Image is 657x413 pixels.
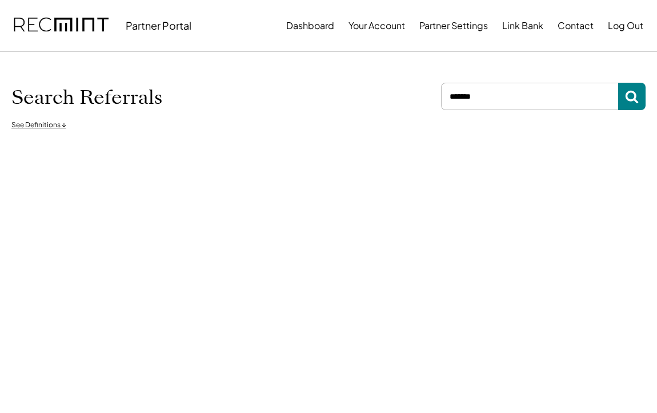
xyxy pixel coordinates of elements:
[502,14,543,37] button: Link Bank
[286,14,334,37] button: Dashboard
[419,14,488,37] button: Partner Settings
[14,6,109,45] img: recmint-logotype%403x.png
[608,14,643,37] button: Log Out
[126,19,191,32] div: Partner Portal
[558,14,594,37] button: Contact
[11,120,66,130] div: See Definitions ↓
[348,14,405,37] button: Your Account
[11,86,162,110] h1: Search Referrals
